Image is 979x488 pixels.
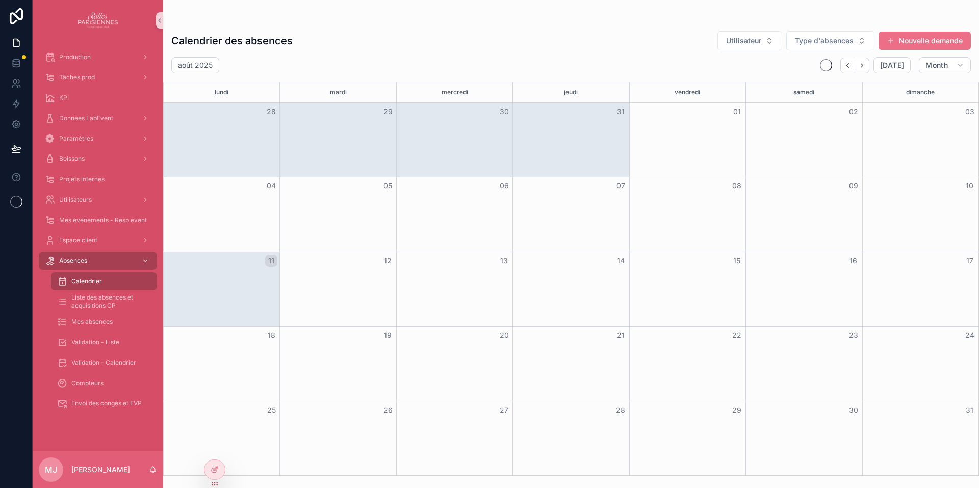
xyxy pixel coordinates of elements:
[281,82,394,102] div: mardi
[71,338,119,346] span: Validation - Liste
[71,379,104,387] span: Compteurs
[33,41,163,426] div: scrollable content
[59,73,95,82] span: Tâches prod
[847,180,860,192] button: 09
[265,329,277,341] button: 18
[498,255,510,267] button: 13
[171,34,293,48] h1: Calendrier des absences
[165,82,278,102] div: lundi
[731,255,743,267] button: 15
[59,196,92,204] span: Utilisateurs
[614,404,627,416] button: 28
[51,354,157,372] a: Validation - Calendrier
[265,404,277,416] button: 25
[71,318,113,326] span: Mes absences
[51,394,157,413] a: Envoi des congés et EVP
[631,82,744,102] div: vendredi
[59,236,97,245] span: Espace client
[964,105,976,118] button: 03
[964,180,976,192] button: 10
[964,329,976,341] button: 24
[59,53,91,61] span: Production
[71,277,102,285] span: Calendrier
[39,170,157,188] a: Projets internes
[265,255,277,267] button: 11
[786,31,874,50] button: Select Button
[717,31,782,50] button: Select Button
[382,255,394,267] button: 12
[39,150,157,168] a: Boissons
[59,114,113,122] span: Données LabEvent
[514,82,627,102] div: jeudi
[71,293,147,310] span: Liste des absences et acquisitions CP
[51,313,157,331] a: Mes absences
[964,255,976,267] button: 17
[614,255,627,267] button: 14
[847,255,860,267] button: 16
[39,252,157,270] a: Absences
[398,82,511,102] div: mercredi
[51,333,157,351] a: Validation - Liste
[178,60,213,70] h2: août 2025
[864,82,977,102] div: dimanche
[873,57,911,73] button: [DATE]
[847,329,860,341] button: 23
[748,82,860,102] div: samedi
[731,105,743,118] button: 01
[498,329,510,341] button: 20
[59,134,93,143] span: Paramètres
[840,58,855,73] button: Back
[382,105,394,118] button: 29
[614,105,627,118] button: 31
[39,68,157,87] a: Tâches prod
[59,94,69,102] span: KPI
[71,465,130,475] p: [PERSON_NAME]
[847,105,860,118] button: 02
[880,61,904,70] span: [DATE]
[919,57,971,73] button: Month
[382,404,394,416] button: 26
[498,105,510,118] button: 30
[39,231,157,250] a: Espace client
[382,180,394,192] button: 05
[45,464,57,476] span: MJ
[964,404,976,416] button: 31
[925,61,948,70] span: Month
[855,58,869,73] button: Next
[847,404,860,416] button: 30
[39,129,157,148] a: Paramètres
[59,257,87,265] span: Absences
[59,155,85,163] span: Boissons
[879,32,971,50] button: Nouvelle demande
[39,109,157,127] a: Données LabEvent
[265,105,277,118] button: 28
[51,374,157,392] a: Compteurs
[614,329,627,341] button: 21
[71,359,136,367] span: Validation - Calendrier
[39,191,157,209] a: Utilisateurs
[71,399,142,408] span: Envoi des congés et EVP
[614,180,627,192] button: 07
[59,175,105,183] span: Projets internes
[382,329,394,341] button: 19
[163,82,979,476] div: Month View
[726,36,761,46] span: Utilisateur
[498,180,510,192] button: 06
[731,404,743,416] button: 29
[731,180,743,192] button: 08
[498,404,510,416] button: 27
[39,211,157,229] a: Mes événements - Resp event
[39,48,157,66] a: Production
[265,180,277,192] button: 04
[39,89,157,107] a: KPI
[78,12,118,29] img: App logo
[59,216,147,224] span: Mes événements - Resp event
[795,36,854,46] span: Type d'absences
[731,329,743,341] button: 22
[51,272,157,290] a: Calendrier
[51,292,157,311] a: Liste des absences et acquisitions CP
